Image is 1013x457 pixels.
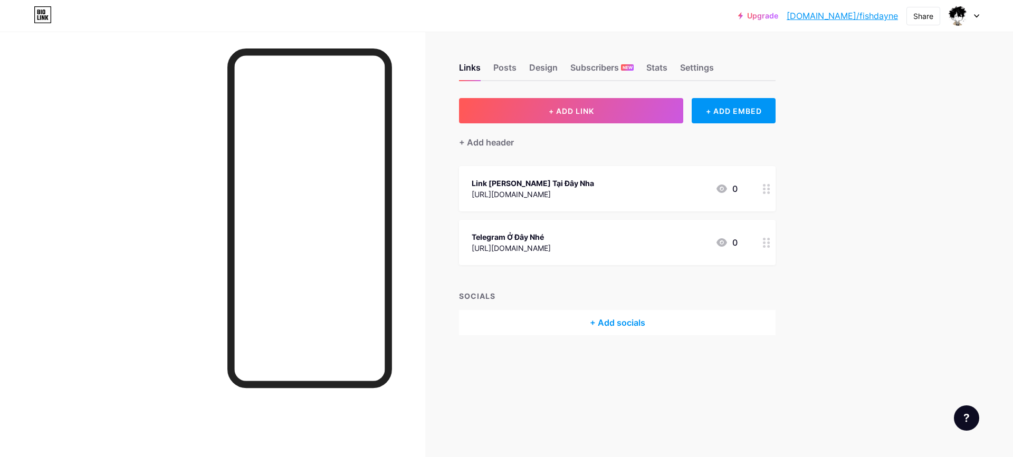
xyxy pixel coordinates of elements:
div: [URL][DOMAIN_NAME] [472,189,594,200]
div: 0 [715,236,738,249]
div: Links [459,61,481,80]
div: Telegram Ở Đây Nhé [472,231,551,242]
div: + Add socials [459,310,776,335]
div: SOCIALS [459,290,776,302]
div: Stats [646,61,667,80]
img: Đức Phong [948,6,968,26]
span: + ADD LINK [549,106,594,115]
a: [DOMAIN_NAME]/fishdayne [787,9,898,22]
span: NEW [623,64,633,71]
div: + ADD EMBED [692,98,776,123]
div: Share [913,11,933,22]
div: + Add header [459,136,514,149]
div: 0 [715,182,738,195]
div: Posts [493,61,517,80]
div: [URL][DOMAIN_NAME] [472,242,551,254]
a: Upgrade [738,12,778,20]
div: Subscribers [570,61,634,80]
div: Link [PERSON_NAME] Tại Đây Nha [472,178,594,189]
button: + ADD LINK [459,98,683,123]
div: Design [529,61,558,80]
div: Settings [680,61,714,80]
